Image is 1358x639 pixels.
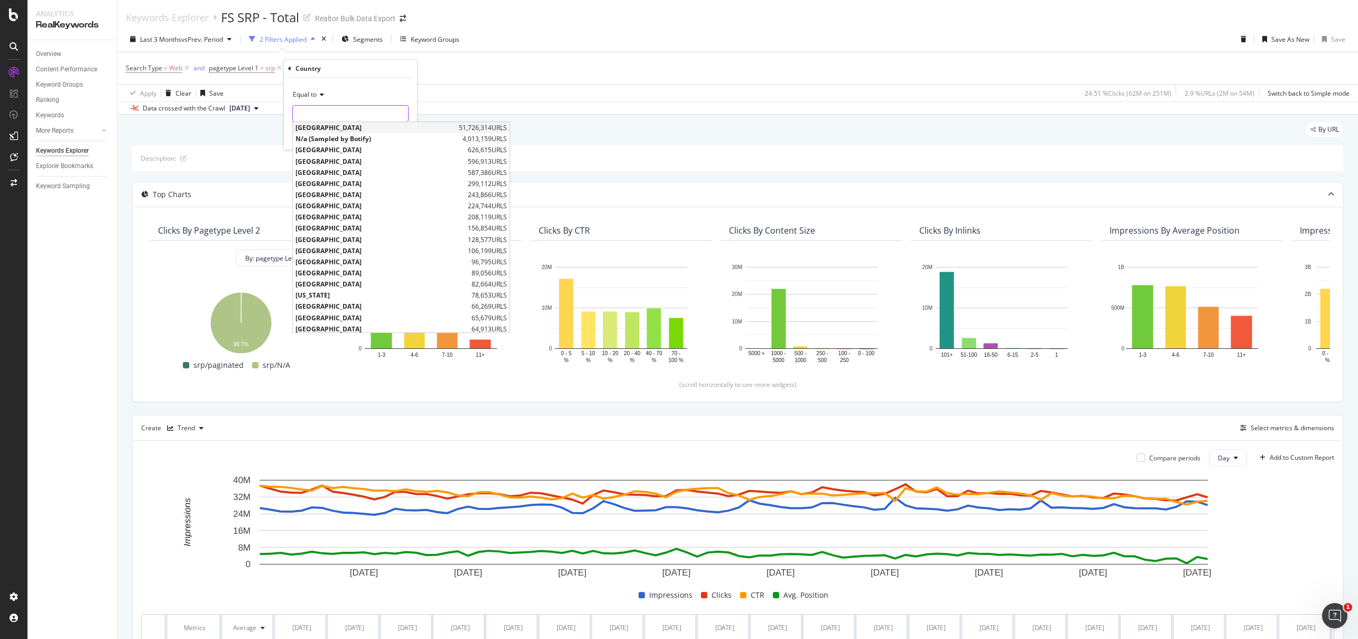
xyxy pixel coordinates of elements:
text: 8M [238,543,251,553]
a: Overview [36,49,109,60]
text: 32M [233,493,251,503]
text: % [608,357,613,363]
text: 20M [542,264,552,270]
div: Clicks By CTR [539,225,590,236]
text: 40M [233,476,251,486]
text: 51-100 [960,351,977,357]
div: Impressions By Average Position [1110,225,1240,236]
span: Day [1218,453,1230,462]
button: Keyword Groups [396,31,464,48]
div: Keyword Sampling [36,181,90,192]
span: 2025 Jan. 17th [229,104,250,113]
text: % [586,357,590,363]
button: Cancel [288,131,321,141]
div: Average [233,623,256,633]
text: [DATE] [350,568,378,578]
div: Overview [36,49,61,60]
div: [DATE] [292,623,311,633]
div: (scroll horizontally to see more widgets) [145,380,1330,389]
span: [GEOGRAPHIC_DATA] [295,168,465,177]
span: srp [265,61,275,76]
text: 3B [1305,264,1311,270]
text: % [564,357,569,363]
div: legacy label [1306,122,1343,137]
div: Clicks By pagetype Level 2 [158,225,260,236]
div: Keywords Explorer [36,145,89,156]
span: [GEOGRAPHIC_DATA] [295,224,465,233]
span: Search Type [126,63,162,72]
a: Keywords [36,110,109,121]
span: [GEOGRAPHIC_DATA] [295,190,465,199]
span: 1 [1344,603,1352,612]
span: [GEOGRAPHIC_DATA] [295,257,469,266]
div: [DATE] [1032,623,1051,633]
div: Content Performance [36,64,97,75]
div: Trend [178,425,195,431]
text: 1B [1305,318,1311,324]
div: Clicks By Inlinks [919,225,981,236]
text: 0 [929,346,932,351]
button: Clear [161,85,191,101]
div: Clear [175,89,191,98]
button: Add to Custom Report [1255,449,1334,466]
button: Segments [337,31,387,48]
button: Last 3 MonthsvsPrev. Period [126,31,236,48]
span: [GEOGRAPHIC_DATA] [295,313,469,322]
text: % [652,357,657,363]
button: Select metrics & dimensions [1236,422,1334,434]
text: [DATE] [1079,568,1107,578]
text: 11+ [1237,351,1246,357]
span: 208,119 URLS [468,212,507,221]
div: Keyword Groups [36,79,83,90]
div: [DATE] [715,623,734,633]
text: 0 [246,560,251,570]
span: 156,854 URLS [468,224,507,233]
span: Clicks [712,589,732,601]
div: Save As New [1271,35,1309,44]
text: 5 - 10 [581,350,595,356]
svg: A chart. [1110,262,1274,364]
span: 4,013,159 URLS [463,134,507,143]
span: [US_STATE] [295,291,469,300]
span: [GEOGRAPHIC_DATA] [295,268,469,277]
text: 11+ [476,351,485,357]
text: 500 - [795,350,807,356]
text: 7-10 [442,351,452,357]
span: 626,615 URLS [468,145,507,154]
text: 20M [732,291,742,297]
div: 24.51 % Clicks ( 62M on 251M ) [1085,89,1171,98]
span: = [164,63,168,72]
text: 5000 + [749,350,765,356]
text: 0 - 5 [1322,350,1333,356]
div: Realtor Bulk Data Export [315,13,395,24]
svg: A chart. [539,262,704,364]
button: Save [1318,31,1345,48]
span: 224,744 URLS [468,201,507,210]
div: Keyword Groups [411,35,459,44]
svg: A chart. [141,475,1326,580]
div: Ranking [36,95,59,106]
text: 1000 - [771,350,786,356]
button: Save [196,85,224,101]
span: 51,726,314 URLS [459,123,507,132]
div: [DATE] [662,623,681,633]
button: Apply [126,85,156,101]
span: [GEOGRAPHIC_DATA] [295,235,465,244]
text: 500M [1111,305,1124,311]
span: 587,386 URLS [468,168,507,177]
div: [DATE] [557,623,576,633]
button: By: pagetype Level 2 [236,249,323,266]
button: Switch back to Simple mode [1263,85,1350,101]
span: [GEOGRAPHIC_DATA] [295,201,465,210]
a: Content Performance [36,64,109,75]
a: Keyword Groups [36,79,109,90]
text: 100 % [669,357,683,363]
svg: A chart. [158,287,323,355]
text: 0 [1308,346,1311,351]
div: [DATE] [1138,623,1157,633]
div: [DATE] [821,623,840,633]
span: 96,795 URLS [472,257,507,266]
